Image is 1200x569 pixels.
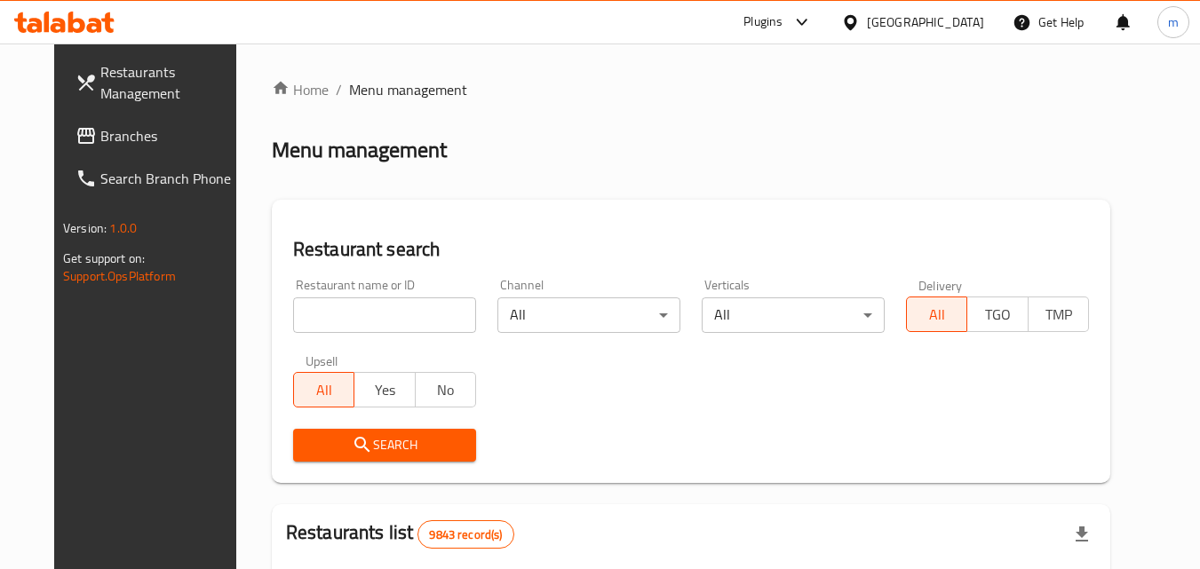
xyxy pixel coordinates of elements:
span: m [1168,12,1179,32]
div: Total records count [417,520,513,549]
button: All [293,372,354,407]
h2: Restaurant search [293,236,1089,263]
span: 9843 record(s) [418,526,513,543]
h2: Menu management [272,136,447,164]
button: Search [293,429,476,462]
button: TGO [966,296,1028,332]
span: Search Branch Phone [100,168,241,189]
label: Delivery [918,279,963,291]
a: Support.OpsPlatform [63,265,176,288]
a: Restaurants Management [61,51,255,115]
span: All [914,302,960,328]
a: Branches [61,115,255,157]
label: Upsell [306,354,338,367]
span: 1.0.0 [109,217,137,240]
span: Get support on: [63,247,145,270]
span: TMP [1036,302,1082,328]
span: Search [307,434,462,456]
li: / [336,79,342,100]
div: All [497,297,680,333]
h2: Restaurants list [286,519,514,549]
div: [GEOGRAPHIC_DATA] [867,12,984,32]
button: TMP [1028,296,1089,332]
span: Yes [362,377,408,403]
nav: breadcrumb [272,79,1110,100]
button: No [415,372,476,407]
a: Search Branch Phone [61,157,255,200]
span: Version: [63,217,107,240]
div: Plugins [743,12,783,33]
span: All [301,377,347,403]
span: Menu management [349,79,467,100]
span: TGO [974,302,1021,328]
div: Export file [1061,513,1103,556]
div: All [702,297,885,333]
span: Branches [100,125,241,146]
span: No [423,377,469,403]
button: All [906,296,967,332]
span: Restaurants Management [100,61,241,104]
input: Search for restaurant name or ID.. [293,297,476,333]
a: Home [272,79,329,100]
button: Yes [354,372,415,407]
